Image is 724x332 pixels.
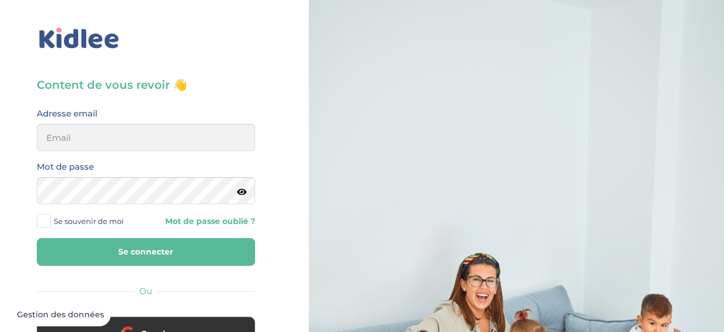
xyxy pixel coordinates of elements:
[37,159,94,174] label: Mot de passe
[54,214,124,228] span: Se souvenir de moi
[37,77,255,93] h3: Content de vous revoir 👋
[37,106,97,121] label: Adresse email
[10,303,111,327] button: Gestion des données
[17,310,104,320] span: Gestion des données
[37,238,255,266] button: Se connecter
[154,216,255,227] a: Mot de passe oublié ?
[37,124,255,151] input: Email
[37,25,122,51] img: logo_kidlee_bleu
[139,286,152,296] span: Ou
